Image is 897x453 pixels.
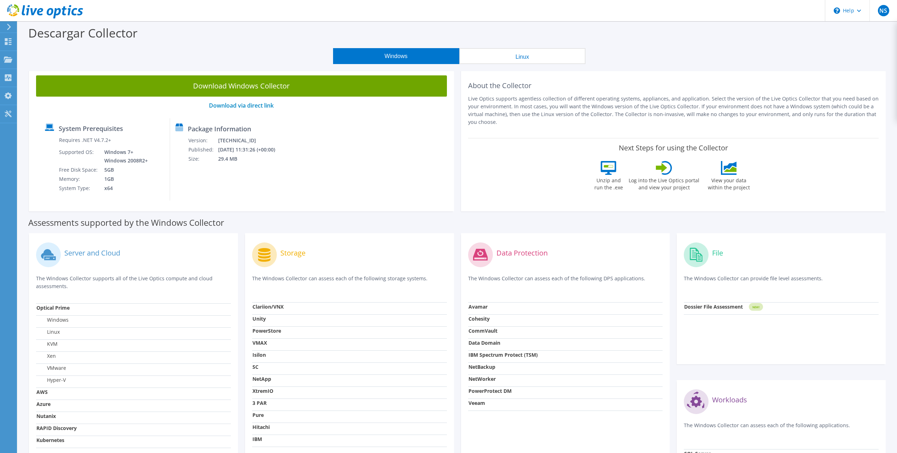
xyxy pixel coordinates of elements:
[36,365,66,372] label: VMware
[59,125,123,132] label: System Prerequisites
[468,275,663,289] p: The Windows Collector can assess each of the following DPS applications.
[36,75,447,97] a: Download Windows Collector
[834,7,840,14] svg: \n
[99,184,149,193] td: x64
[468,339,500,346] strong: Data Domain
[36,352,56,360] label: Xen
[99,174,149,184] td: 1GB
[712,250,723,257] label: File
[59,184,99,193] td: System Type:
[280,250,305,257] label: Storage
[59,165,99,174] td: Free Disk Space:
[99,148,149,165] td: Windows 7+ Windows 2008R2+
[218,154,284,164] td: 29.4 MB
[468,327,497,334] strong: CommVault
[59,148,99,165] td: Supported OS:
[36,304,70,311] strong: Optical Prime
[59,174,99,184] td: Memory:
[878,5,889,16] span: NS
[333,48,459,64] button: Windows
[36,425,77,431] strong: RAPID Discovery
[188,136,218,145] td: Version:
[252,424,270,430] strong: Hitachi
[684,303,743,310] strong: Dossier File Assessment
[468,400,485,406] strong: Veeam
[36,413,56,419] strong: Nutanix
[468,95,879,126] p: Live Optics supports agentless collection of different operating systems, appliances, and applica...
[218,136,284,145] td: [TECHNICAL_ID]
[468,303,488,310] strong: Avamar
[468,81,879,90] h2: About the Collector
[218,145,284,154] td: [DATE] 11:31:26 (+00:00)
[36,275,231,290] p: The Windows Collector supports all of the Live Optics compute and cloud assessments.
[496,250,548,257] label: Data Protection
[209,102,274,109] a: Download via direct link
[252,303,284,310] strong: Clariion/VNX
[252,275,447,289] p: The Windows Collector can assess each of the following storage systems.
[36,377,66,384] label: Hyper-V
[459,48,586,64] button: Linux
[684,275,879,289] p: The Windows Collector can provide file level assessments.
[752,305,759,309] tspan: NEW!
[28,25,138,41] label: Descargar Collector
[36,328,60,336] label: Linux
[468,388,512,394] strong: PowerProtect DM
[252,375,271,382] strong: NetApp
[188,154,218,164] td: Size:
[592,175,625,191] label: Unzip and run the .exe
[64,250,120,257] label: Server and Cloud
[99,165,149,174] td: 5GB
[36,437,64,443] strong: Kubernetes
[36,401,51,407] strong: Azure
[252,388,273,394] strong: XtremIO
[468,315,490,322] strong: Cohesity
[36,389,48,395] strong: AWS
[188,145,218,154] td: Published:
[252,327,281,334] strong: PowerStore
[468,351,538,358] strong: IBM Spectrum Protect (TSM)
[59,137,111,144] label: Requires .NET V4.7.2+
[252,412,264,418] strong: Pure
[684,422,879,436] p: The Windows Collector can assess each of the following applications.
[619,144,728,152] label: Next Steps for using the Collector
[36,340,58,348] label: KVM
[252,339,267,346] strong: VMAX
[28,219,224,226] label: Assessments supported by the Windows Collector
[252,363,258,370] strong: SC
[628,175,700,191] label: Log into the Live Optics portal and view your project
[468,363,495,370] strong: NetBackup
[712,396,747,403] label: Workloads
[703,175,754,191] label: View your data within the project
[252,315,266,322] strong: Unity
[36,316,69,323] label: Windows
[188,125,251,132] label: Package Information
[252,351,266,358] strong: Isilon
[252,436,262,442] strong: IBM
[252,400,267,406] strong: 3 PAR
[468,375,496,382] strong: NetWorker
